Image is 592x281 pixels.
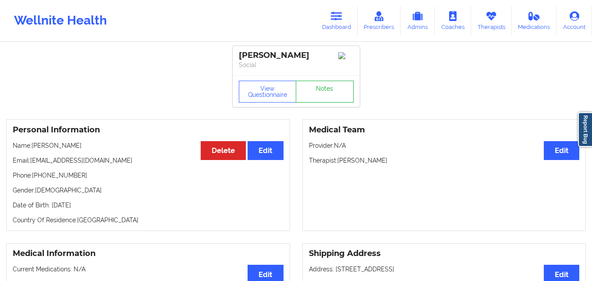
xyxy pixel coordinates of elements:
[201,141,246,160] button: Delete
[13,216,284,224] p: Country Of Residence: [GEOGRAPHIC_DATA]
[239,81,297,103] button: View Questionnaire
[557,6,592,35] a: Account
[13,249,284,259] h3: Medical Information
[435,6,471,35] a: Coaches
[309,125,580,135] h3: Medical Team
[239,50,354,60] div: [PERSON_NAME]
[13,201,284,210] p: Date of Birth: [DATE]
[248,141,283,160] button: Edit
[544,141,579,160] button: Edit
[338,52,354,59] img: Image%2Fplaceholer-image.png
[315,6,358,35] a: Dashboard
[471,6,512,35] a: Therapists
[578,112,592,147] a: Report Bug
[13,156,284,165] p: Email: [EMAIL_ADDRESS][DOMAIN_NAME]
[309,141,580,150] p: Provider: N/A
[13,265,284,274] p: Current Medications: N/A
[13,125,284,135] h3: Personal Information
[13,141,284,150] p: Name: [PERSON_NAME]
[358,6,401,35] a: Prescribers
[401,6,435,35] a: Admins
[309,265,580,274] p: Address: [STREET_ADDRESS]
[309,156,580,165] p: Therapist: [PERSON_NAME]
[512,6,557,35] a: Medications
[239,60,354,69] p: Social
[13,186,284,195] p: Gender: [DEMOGRAPHIC_DATA]
[309,249,580,259] h3: Shipping Address
[296,81,354,103] a: Notes
[13,171,284,180] p: Phone: [PHONE_NUMBER]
